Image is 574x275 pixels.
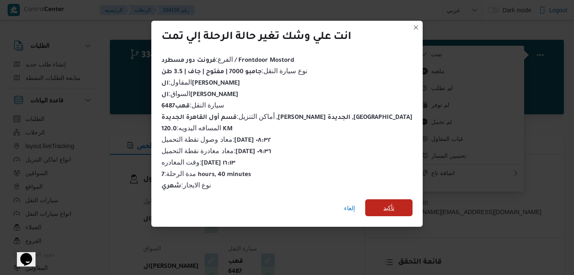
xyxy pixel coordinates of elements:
span: مدة الرحلة : [161,170,251,177]
span: إلغاء [344,203,355,213]
b: [DATE] ٠٩:٣٦ [235,149,271,156]
b: جامبو 7000 | مفتوح | جاف | 3.5 طن [161,69,262,76]
span: السواق : [161,90,238,97]
b: قسم أول القاهرة الجديدة ,[PERSON_NAME] الجديدة ,[GEOGRAPHIC_DATA] [161,115,413,121]
span: المقاول : [161,79,240,86]
span: الفرع : [161,56,294,63]
b: 120.0 KM [161,126,233,133]
b: [DATE] ٠٨:٣٢ [234,137,271,144]
div: انت علي وشك تغير حالة الرحلة إلي تمت [161,31,351,44]
span: معاد وصول نقطة التحميل : [161,136,271,143]
span: نوع سيارة النقل : [161,67,307,74]
span: نوع الايجار : [161,181,211,189]
button: إلغاء [341,200,358,217]
button: تأكيد [365,199,413,216]
b: فرونت دور مسطرد / Frontdoor Mostord [161,58,294,64]
b: شهري [161,183,181,190]
span: سيارة النقل : [161,102,224,109]
iframe: chat widget [8,241,36,267]
span: أماكن التنزيل : [161,113,413,120]
b: [DATE] ١٦:١٣ [201,160,235,167]
b: قهب6487 [161,103,190,110]
span: المسافه اليدويه : [161,124,233,132]
span: معاد مغادرة نقطة التحميل : [161,147,272,154]
button: Closes this modal window [411,22,421,33]
span: تأكيد [383,203,394,213]
b: 7 hours, 40 minutes [161,172,251,179]
b: ال[PERSON_NAME] [161,92,238,99]
span: وقت المغادره : [161,159,236,166]
b: ال[PERSON_NAME] [161,80,240,87]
